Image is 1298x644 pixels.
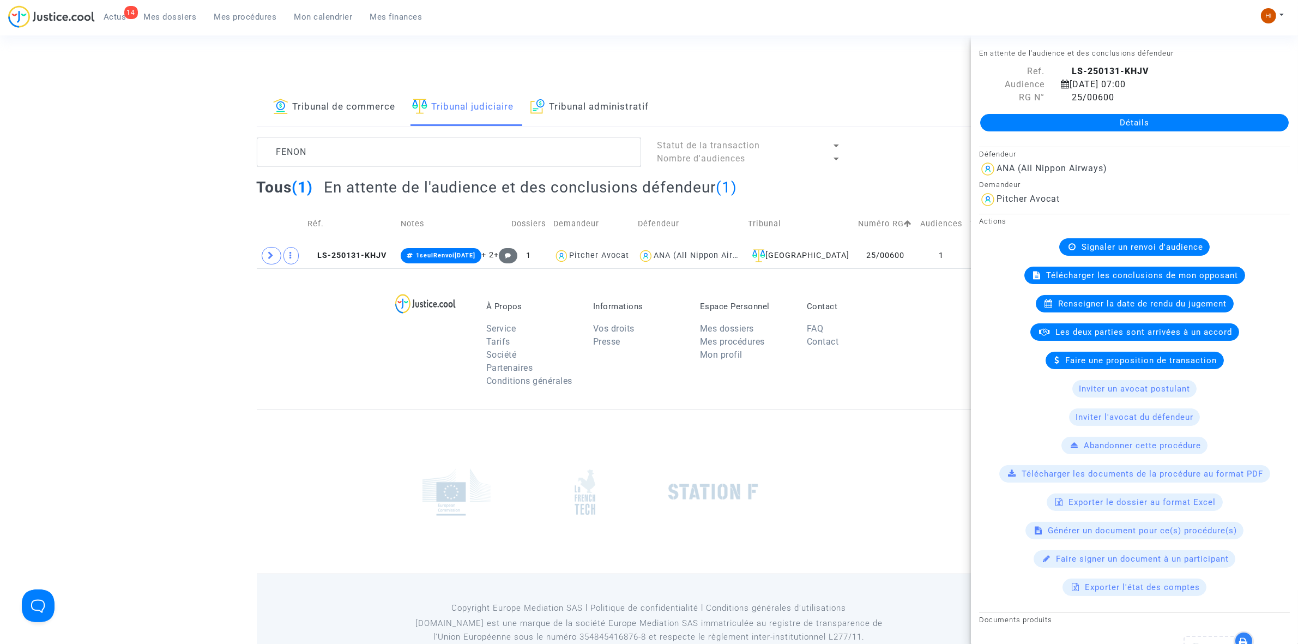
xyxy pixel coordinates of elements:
a: Mon profil [700,350,742,360]
td: Tribunal [744,204,854,243]
div: Pitcher Avocat [569,251,629,260]
td: 1 [508,243,550,268]
div: Audience [971,78,1053,91]
div: RG N° [971,91,1053,104]
img: jc-logo.svg [8,5,95,28]
span: Les deux parties sont arrivées à un accord [1056,327,1233,337]
td: Notes [397,204,507,243]
p: Informations [593,302,684,311]
div: 14 [124,6,138,19]
a: Mes finances [361,9,431,25]
img: icon-faciliter-sm.svg [752,249,765,262]
small: Actions [979,217,1006,225]
span: Actus [104,12,126,22]
p: Copyright Europe Mediation SAS l Politique de confidentialité l Conditions générales d’utilisa... [401,601,897,615]
div: ANA (All Nippon Airways) [997,163,1107,173]
span: Renseigner la date de rendu du jugement [1059,299,1227,309]
p: Contact [807,302,897,311]
a: Conditions générales [486,376,572,386]
a: Mes procédures [700,336,765,347]
td: Réf. [304,204,397,243]
span: (1) [716,178,737,196]
img: icon-faciliter-sm.svg [412,99,427,114]
a: Tarifs [486,336,510,347]
div: Ref. [971,65,1053,78]
span: Nombre d'audiences [657,153,746,164]
span: Mon calendrier [294,12,353,22]
span: Exporter l'état des comptes [1085,582,1200,592]
h2: En attente de l'audience et des conclusions défendeur [324,178,737,197]
img: fc99b196863ffcca57bb8fe2645aafd9 [1261,8,1276,23]
a: Détails [980,114,1289,131]
p: Espace Personnel [700,302,790,311]
div: Pitcher Avocat [997,194,1060,204]
span: LS-250131-KHJV [307,251,387,260]
img: europe_commision.png [422,468,491,516]
a: Mes dossiers [135,9,206,25]
span: Télécharger les conclusions de mon opposant [1047,270,1239,280]
span: Inviter l'avocat du défendeur [1076,412,1193,422]
span: Faire une proposition de transaction [1066,356,1217,365]
a: FAQ [807,323,824,334]
div: ANA (All Nippon Airways) [654,251,756,260]
span: Abandonner cette procédure [1084,441,1201,450]
h2: Tous [257,178,313,197]
td: Demandeur [550,204,635,243]
span: Faire signer un document à un participant [1056,554,1229,564]
small: Demandeur [979,180,1021,189]
span: Mes finances [370,12,422,22]
td: Dossiers [508,204,550,243]
div: [DATE] 07:00 [1053,78,1271,91]
img: icon-user.svg [979,160,997,178]
span: 1seulRenvoi[DATE] [416,252,475,259]
a: Tribunal judiciaire [412,89,514,126]
img: icon-user.svg [979,191,997,208]
img: stationf.png [668,484,758,500]
a: Service [486,323,516,334]
small: Documents produits [979,616,1052,624]
td: Numéro RG [855,204,916,243]
span: Inviter un avocat postulant [1079,384,1190,394]
a: Contact [807,336,839,347]
a: Société [486,350,517,360]
span: Signaler un renvoi d'audience [1082,242,1203,252]
img: icon-banque.svg [273,99,288,114]
span: Télécharger les documents de la procédure au format PDF [1022,469,1264,479]
b: LS-250131-KHJV [1072,66,1149,76]
span: + [494,250,517,260]
a: Mes dossiers [700,323,754,334]
a: Vos droits [593,323,635,334]
img: icon-user.svg [638,248,654,264]
span: (1) [292,178,313,196]
iframe: Help Scout Beacon - Open [22,589,55,622]
span: Exporter le dossier au format Excel [1069,497,1216,507]
small: En attente de l'audience et des conclusions défendeur [979,49,1174,57]
img: logo-lg.svg [395,294,456,314]
a: Presse [593,336,620,347]
span: + 2 [481,250,494,260]
a: 14Actus [95,9,135,25]
a: Partenaires [486,363,533,373]
td: Défendeur [634,204,744,243]
small: Défendeur [979,150,1016,158]
a: Mon calendrier [286,9,361,25]
img: icon-archive.svg [530,99,545,114]
span: Mes procédures [214,12,277,22]
img: french_tech.png [575,469,595,515]
span: Mes dossiers [144,12,197,22]
span: Statut de la transaction [657,140,760,151]
span: Générer un document pour ce(s) procédure(s) [1048,526,1237,535]
a: Tribunal de commerce [273,89,396,126]
td: 1 [916,243,967,268]
a: Tribunal administratif [530,89,649,126]
td: Transaction [967,204,1023,243]
td: 25/00600 [855,243,916,268]
a: Mes procédures [206,9,286,25]
td: Audiences [916,204,967,243]
img: icon-user.svg [554,248,570,264]
span: 25/00600 [1061,92,1114,103]
p: À Propos [486,302,577,311]
p: [DOMAIN_NAME] est une marque de la société Europe Mediation SAS immatriculée au registre de tr... [401,617,897,644]
div: [GEOGRAPHIC_DATA] [748,249,850,262]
